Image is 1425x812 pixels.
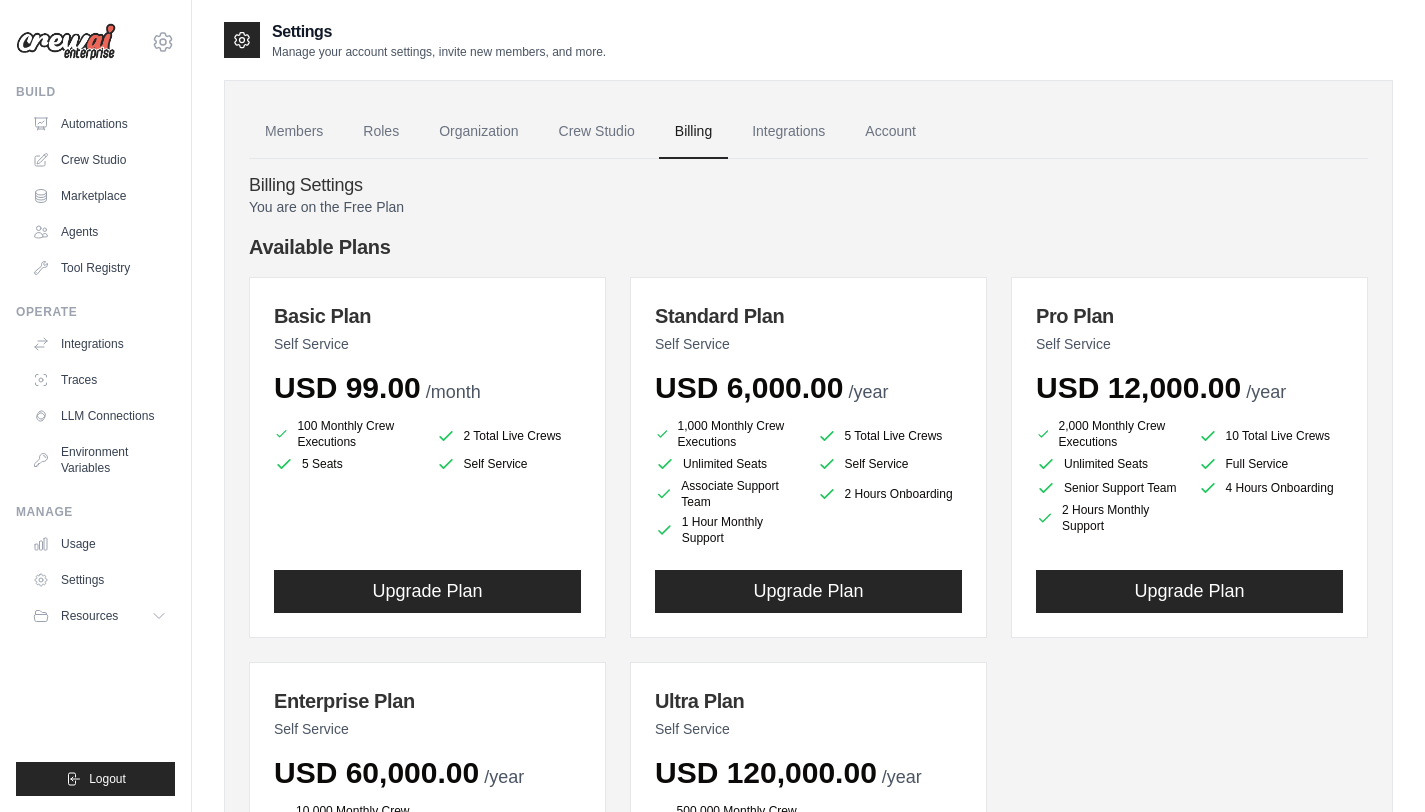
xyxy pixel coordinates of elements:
a: Integrations [736,105,841,159]
li: 10 Total Live Crews [1198,422,1344,450]
li: Senior Support Team [1036,478,1182,498]
h3: Ultra Plan [655,687,962,715]
li: Unlimited Seats [1036,454,1182,474]
p: Self Service [1036,334,1343,354]
span: Resources [61,608,118,624]
a: Members [249,105,339,159]
span: /year [848,382,888,402]
li: Associate Support Team [655,478,801,510]
li: 5 Seats [274,454,420,474]
li: 2 Total Live Crews [436,422,582,450]
a: Marketplace [24,180,175,212]
li: Self Service [817,454,963,474]
li: Self Service [436,454,582,474]
span: /year [484,767,524,787]
p: Self Service [274,334,581,354]
a: Tool Registry [24,252,175,284]
button: Upgrade Plan [1036,570,1343,613]
li: 1 Hour Monthly Support [655,514,801,546]
a: Automations [24,108,175,140]
button: Upgrade Plan [655,570,962,613]
a: Crew Studio [543,105,651,159]
span: Logout [89,771,126,787]
a: Environment Variables [24,436,175,484]
span: USD 99.00 [274,371,421,404]
button: Logout [16,762,175,796]
button: Resources [24,600,175,632]
h3: Enterprise Plan [274,687,581,715]
span: /month [426,382,481,402]
span: USD 12,000.00 [1036,371,1241,404]
a: Billing [659,105,728,159]
li: 5 Total Live Crews [817,422,963,450]
div: Manage [16,504,175,520]
li: 2 Hours Onboarding [817,478,963,510]
h3: Standard Plan [655,302,962,330]
a: Crew Studio [24,144,175,176]
span: USD 120,000.00 [655,756,877,789]
a: Usage [24,528,175,560]
span: USD 6,000.00 [655,371,843,404]
li: Unlimited Seats [655,454,801,474]
li: 100 Monthly Crew Executions [274,418,420,450]
div: Operate [16,304,175,320]
li: 1,000 Monthly Crew Executions [655,418,801,450]
p: Manage your account settings, invite new members, and more. [272,44,606,60]
button: Upgrade Plan [274,570,581,613]
a: Roles [347,105,415,159]
span: /year [1246,382,1286,402]
img: Logo [16,23,116,61]
a: LLM Connections [24,400,175,432]
div: Build [16,84,175,100]
p: Self Service [655,719,962,739]
a: Account [849,105,932,159]
a: Agents [24,216,175,248]
h3: Pro Plan [1036,302,1343,330]
a: Traces [24,364,175,396]
span: USD 60,000.00 [274,756,479,789]
a: Integrations [24,328,175,360]
li: 2 Hours Monthly Support [1036,502,1182,534]
h4: Billing Settings [249,175,1368,197]
li: Full Service [1198,454,1344,474]
p: Self Service [655,334,962,354]
li: 4 Hours Onboarding [1198,478,1344,498]
h2: Settings [272,20,606,44]
h3: Basic Plan [274,302,581,330]
p: Self Service [274,719,581,739]
a: Settings [24,564,175,596]
p: You are on the Free Plan [249,197,1368,217]
a: Organization [423,105,534,159]
li: 2,000 Monthly Crew Executions [1036,418,1182,450]
span: /year [882,767,922,787]
h4: Available Plans [249,233,1368,261]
